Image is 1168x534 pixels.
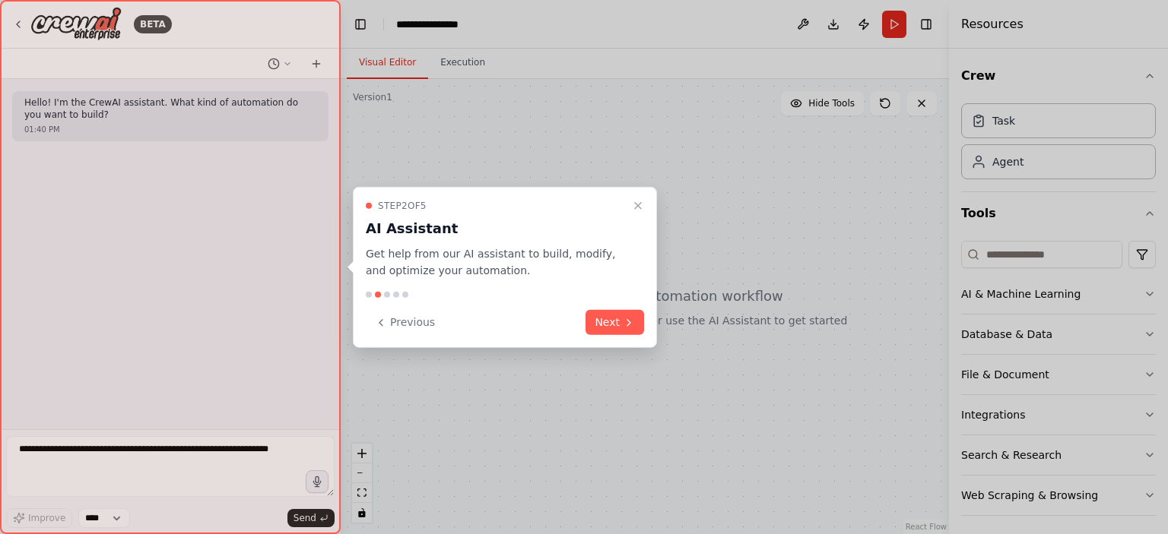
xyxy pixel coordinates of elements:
[366,310,444,335] button: Previous
[366,245,626,280] p: Get help from our AI assistant to build, modify, and optimize your automation.
[366,217,626,239] h3: AI Assistant
[350,14,371,35] button: Hide left sidebar
[378,199,427,211] span: Step 2 of 5
[586,310,644,335] button: Next
[629,196,647,214] button: Close walkthrough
